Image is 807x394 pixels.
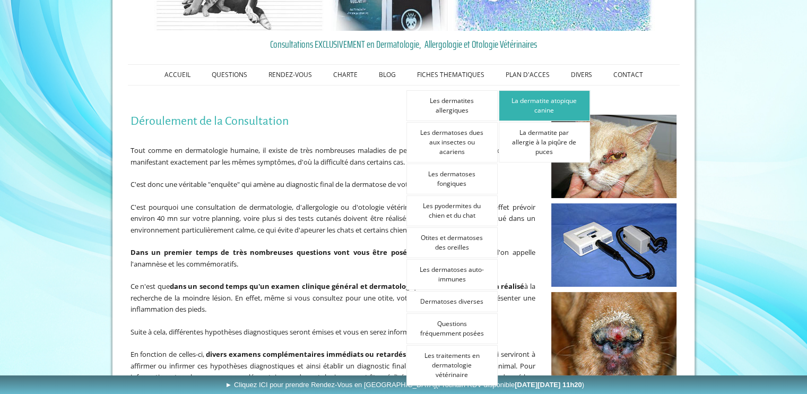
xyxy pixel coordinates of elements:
span: C'est donc une véritable "enquête" qui amène au diagnostic final de la dermatose de votre animal. [131,179,439,189]
span: ► Cliquez ICI pour prendre Rendez-Vous en [GEOGRAPHIC_DATA] [225,381,584,389]
strong: Dans un premier temps de très nombreuses questions vont vous être posées [131,247,414,257]
span: Tout comme en dermatologie humaine, il existe de très nombreuses maladies de peau chez le chien e... [131,145,535,167]
a: RENDEZ-VOUS [258,65,323,85]
a: Les dermatoses fongiques [406,164,498,194]
a: FICHES THEMATIQUES [406,65,495,85]
span: Suite à cela, différentes hypothèses diagnostiques seront émises et vous en serez informé. [131,327,414,337]
span: (Prochain RDV disponible ) [436,381,584,389]
a: La dermatite atopique canine [499,90,590,121]
a: BLOG [368,65,406,85]
a: Les dermatites allergiques [406,90,498,121]
b: [DATE][DATE] 11h20 [515,381,582,389]
a: PLAN D'ACCES [495,65,560,85]
a: Les dermatoses dues aux insectes ou acariens [406,122,498,162]
span: afin de recueillir ce que l'on appelle l'anamnèse et les commémoratifs. [131,247,535,269]
span: C'est pourquoi une consultation de dermatologie, d'allergologie ou d'otologie vétérinaire est lon... [131,202,535,235]
a: Dermatoses diverses [406,291,498,312]
a: QUESTIONS [201,65,258,85]
a: DIVERS [560,65,603,85]
a: CONTACT [603,65,654,85]
a: Questions fréquemment posées [406,313,498,344]
strong: divers examens complémentaires immédiats ou retardés pourront être réalisés [206,349,485,359]
a: ACCUEIL [154,65,201,85]
a: Otites et dermatoses des oreilles [406,227,498,258]
span: Ce n'est que à la recherche de la moindre lésion. En effet, même si vous consultez pour une otite... [131,281,535,314]
span: En fonction de celles-ci, [131,349,204,359]
strong: dans un second temps qu'un examen clinique général et dermatologique de votre animal sera réalisé [170,281,524,291]
a: CHARTE [323,65,368,85]
a: Les pyodermites du chien et du chat [406,195,498,226]
a: La dermatite par allergie à la piqûre de puces [499,122,590,162]
a: Les dermatoses auto-immunes [406,259,498,290]
a: Les traitements en dermatologie vétérinaire [406,345,498,386]
a: Consultations EXCLUSIVEMENT en Dermatologie, Allergologie et Otologie Vétérinaires [131,36,677,52]
h1: Déroulement de la Consultation [131,115,535,128]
